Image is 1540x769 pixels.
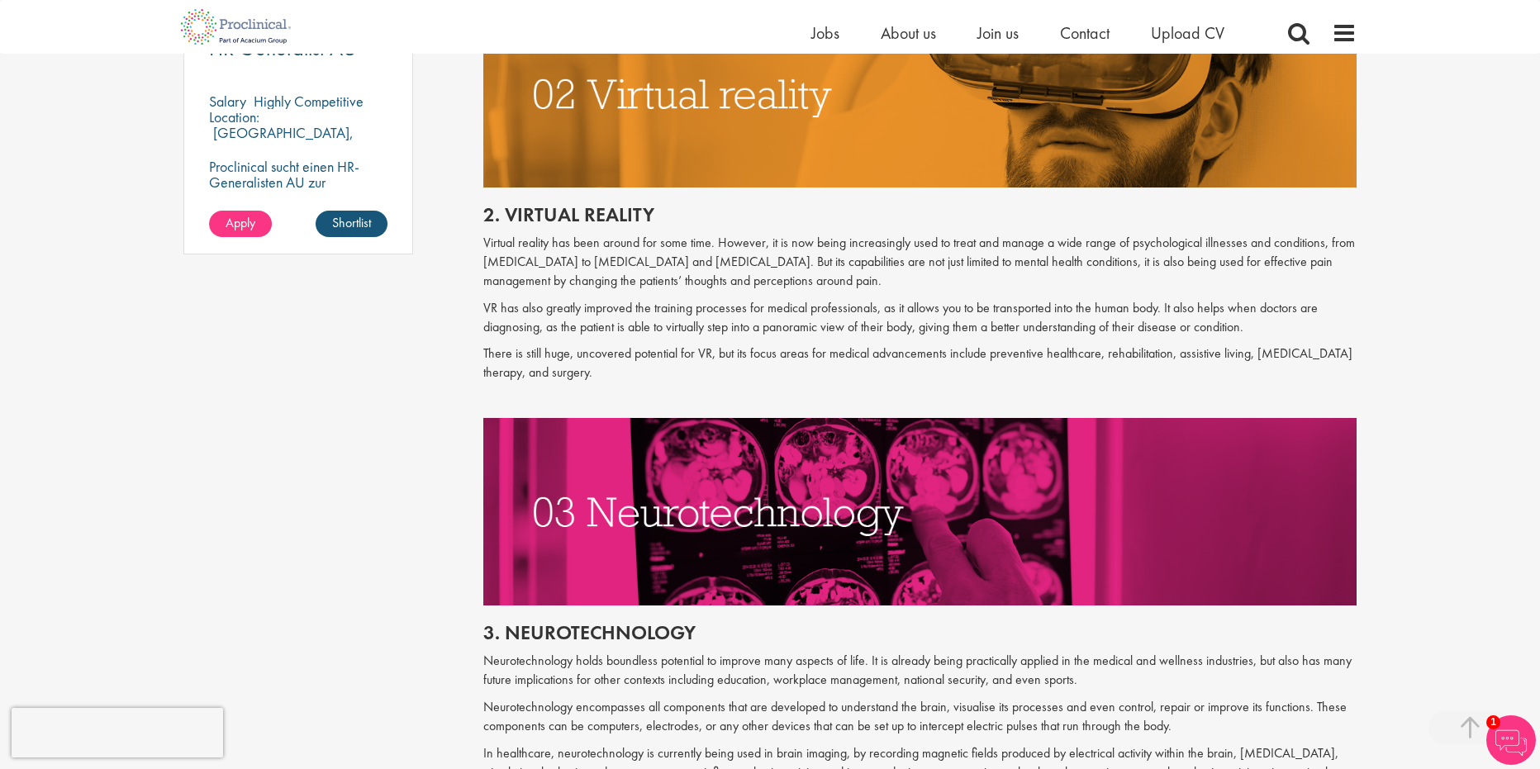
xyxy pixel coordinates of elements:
a: About us [881,22,936,44]
a: Jobs [811,22,839,44]
a: Join us [977,22,1019,44]
p: Neurotechnology encompasses all components that are developed to understand the brain, visualise ... [483,698,1357,736]
p: VR has also greatly improved the training processes for medical professionals, as it allows you t... [483,299,1357,337]
a: Shortlist [316,211,387,237]
a: Apply [209,211,272,237]
p: There is still huge, uncovered potential for VR, but its focus areas for medical advancements inc... [483,344,1357,382]
span: Location: [209,107,259,126]
p: Highly Competitive [254,92,364,111]
a: HR Generalist AU [209,38,387,59]
h2: 3. Neurotechnology [483,622,1357,643]
iframe: reCAPTCHA [12,708,223,757]
img: Chatbot [1486,715,1536,765]
p: Neurotechnology holds boundless potential to improve many aspects of life. It is already being pr... [483,652,1357,690]
span: Salary [209,92,246,111]
p: Virtual reality has been around for some time. However, it is now being increasingly used to trea... [483,234,1357,291]
span: 1 [1486,715,1500,729]
p: Proclinical sucht einen HR-Generalisten AU zur Verstärkung des Teams unseres Kunden in [GEOGRAPHI... [209,159,387,237]
p: [GEOGRAPHIC_DATA], [GEOGRAPHIC_DATA] [209,123,354,158]
a: Upload CV [1151,22,1224,44]
span: Apply [226,214,255,231]
h2: 2. Virtual reality [483,204,1357,225]
a: Contact [1060,22,1110,44]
